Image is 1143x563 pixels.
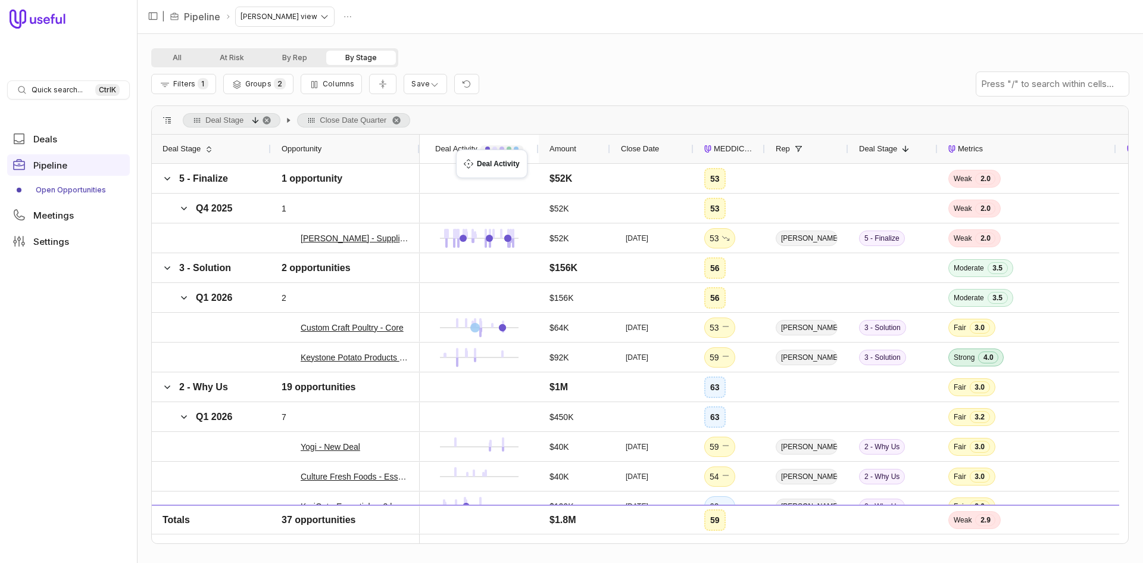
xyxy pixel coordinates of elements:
button: Reset view [454,74,479,95]
span: Fair [954,442,966,452]
span: 2 - Why Us [859,499,905,514]
span: 3.0 [970,530,990,542]
div: 59 [710,350,730,365]
div: 59 [710,440,730,454]
span: [PERSON_NAME] [776,528,838,544]
div: Pipeline submenu [7,181,130,200]
span: No change [722,469,730,484]
span: Metrics [958,142,983,156]
time: [DATE] [626,502,648,511]
span: 3 - Solution [859,350,906,365]
span: Q4 2025 [196,203,232,213]
span: Fair [954,412,966,422]
button: Collapse sidebar [144,7,162,25]
div: MEDDICC Score [704,135,754,163]
div: $156K [549,261,577,275]
time: [DATE] [626,531,648,541]
span: [PERSON_NAME] [776,499,838,514]
span: Settings [33,237,69,246]
div: 69 [710,499,730,514]
span: Deal Stage [859,142,897,156]
span: 3.5 [988,262,1008,274]
a: Culture Fresh Foods - Essentials [301,469,409,484]
button: Filter Pipeline [151,74,216,94]
span: Fair [954,502,966,511]
span: [PERSON_NAME] [776,469,838,484]
span: Fair [954,323,966,332]
span: Weak [954,174,972,183]
span: No change [722,529,730,543]
span: 2 - Why Us [859,469,905,484]
button: By Rep [263,51,326,65]
span: Moderate [954,293,984,303]
div: 2 [282,291,286,305]
span: 3.2 [970,411,990,423]
div: $52K [549,231,569,245]
span: Fair [954,382,966,392]
div: $64K [549,321,569,335]
span: No change [722,440,730,454]
span: [PERSON_NAME] [776,439,838,455]
span: Weak [954,234,972,243]
a: [US_STATE] HERITAGE [PERSON_NAME] - Essentials [301,529,409,543]
span: No change [722,321,730,335]
span: [PERSON_NAME] [776,320,838,335]
span: Rep [776,142,790,156]
span: | [162,10,165,24]
span: 3.0 [970,381,990,393]
span: MEDDICC Score [714,142,754,156]
div: 2 opportunities [282,261,351,275]
span: Deal Activity [435,142,477,156]
div: Row Groups [183,113,410,127]
span: Deals [33,135,57,144]
span: Meetings [33,211,74,220]
a: Custom Craft Poultry - Core [301,321,404,335]
span: 2.0 [975,173,995,185]
span: 3.0 [970,500,990,512]
time: [DATE] [626,442,648,452]
div: $52K [549,201,569,216]
span: 2 - Why Us [859,439,905,455]
div: $1M [549,380,568,394]
div: 53 [710,321,730,335]
span: Q1 2026 [196,293,232,303]
div: $156K [549,291,573,305]
div: 53 [710,231,730,245]
button: Columns [301,74,362,94]
span: Groups [245,79,271,88]
div: 7 [282,410,286,424]
span: 2.0 [975,232,995,244]
span: No change [722,499,730,514]
a: Open Opportunities [7,181,130,200]
button: Create a new saved view [404,74,447,94]
div: 54 [710,529,730,543]
span: 5 - Finalize [179,173,228,183]
div: $52K [549,172,572,186]
span: Pipeline [33,161,67,170]
div: Deal Activity [477,157,520,171]
span: [PERSON_NAME] [776,350,838,365]
span: Deal Stage [205,113,243,127]
div: 63 [710,410,720,424]
span: 3.0 [970,322,990,334]
span: 3 - Solution [859,320,906,335]
input: Press "/" to search within cells... [976,72,1129,96]
span: 2 - Why Us [179,382,228,392]
span: 3 - Solution [179,263,231,273]
span: 4.0 [978,352,998,363]
button: By Stage [326,51,396,65]
span: Opportunity [282,142,321,156]
span: No change [722,350,730,365]
a: Pipeline [184,10,220,24]
div: 54 [710,469,730,484]
span: Fair [954,531,966,541]
button: At Risk [201,51,263,65]
a: Meetings [7,204,130,226]
span: Weak [954,204,972,213]
span: 2 - Why Us [859,528,905,544]
span: Quick search... [32,85,83,95]
time: [DATE] [626,234,648,243]
div: $450K [549,410,573,424]
a: Deals [7,128,130,150]
span: 3.0 [970,471,990,483]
